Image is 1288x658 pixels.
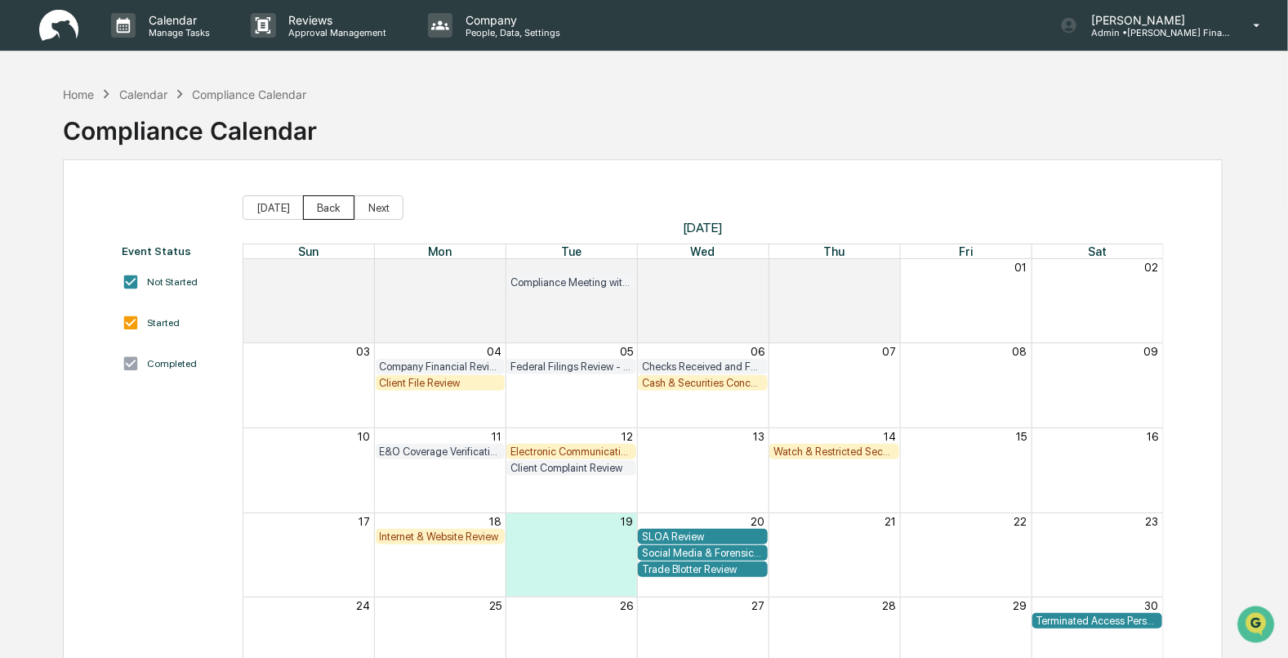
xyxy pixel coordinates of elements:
[10,199,112,229] a: 🖐️Preclearance
[380,445,501,458] div: E&O Coverage Verification
[380,360,501,373] div: Company Financial Review
[882,599,896,612] button: 28
[487,345,501,358] button: 04
[33,206,105,222] span: Preclearance
[148,358,198,369] div: Completed
[642,563,764,575] div: Trade Blotter Review
[428,244,452,258] span: Mon
[135,206,203,222] span: Attestations
[620,345,633,358] button: 05
[276,27,395,38] p: Approval Management
[303,195,354,220] button: Back
[243,195,304,220] button: [DATE]
[122,244,226,257] div: Event Status
[621,515,633,528] button: 19
[642,360,764,373] div: Checks Received and Forwarded Log
[488,261,501,274] button: 28
[1145,599,1159,612] button: 30
[751,599,764,612] button: 27
[1015,261,1027,274] button: 01
[1036,615,1158,627] div: Terminated Access Person Audit
[359,515,371,528] button: 17
[642,530,764,543] div: SLOA Review
[642,377,764,389] div: Cash & Securities Concentration Review
[751,261,764,274] button: 30
[118,208,131,221] div: 🗄️
[620,599,633,612] button: 26
[561,244,582,258] span: Tue
[691,244,715,258] span: Wed
[16,208,29,221] div: 🖐️
[510,462,632,474] div: Client Complaint Review
[358,261,371,274] button: 27
[959,244,973,258] span: Fri
[63,103,317,145] div: Compliance Calendar
[63,87,94,101] div: Home
[1014,515,1027,528] button: 22
[16,34,297,60] p: How can we help?
[354,195,403,220] button: Next
[39,10,78,42] img: logo
[1145,261,1159,274] button: 02
[163,277,198,289] span: Pylon
[773,445,895,458] div: Watch & Restricted Securities List
[510,445,632,458] div: Electronic Communication Review
[1013,345,1027,358] button: 08
[136,27,218,38] p: Manage Tasks
[884,430,896,443] button: 14
[1148,430,1159,443] button: 16
[751,515,764,528] button: 20
[489,515,501,528] button: 18
[1017,430,1027,443] button: 15
[276,13,395,27] p: Reviews
[119,87,167,101] div: Calendar
[56,141,207,154] div: We're available if you need us!
[380,530,501,543] div: Internet & Website Review
[1088,244,1107,258] span: Sat
[380,377,501,389] div: Client File Review
[148,317,180,329] div: Started
[357,599,371,612] button: 24
[1144,345,1159,358] button: 09
[452,13,568,27] p: Company
[510,360,632,373] div: Federal Filings Review - Form N-PX
[192,87,306,101] div: Compliance Calendar
[1078,13,1230,27] p: [PERSON_NAME]
[42,74,270,92] input: Clear
[1236,604,1280,648] iframe: Open customer support
[298,244,319,258] span: Sun
[452,27,568,38] p: People, Data, Settings
[16,125,46,154] img: 1746055101610-c473b297-6a78-478c-a979-82029cc54cd1
[642,547,764,559] div: Social Media & Forensic Testing
[885,261,896,274] button: 31
[619,261,633,274] button: 29
[112,199,209,229] a: 🗄️Attestations
[489,599,501,612] button: 25
[751,345,764,358] button: 06
[357,345,371,358] button: 03
[278,130,297,150] button: Start new chat
[148,276,198,288] div: Not Started
[10,231,109,260] a: 🔎Data Lookup
[753,430,764,443] button: 13
[115,276,198,289] a: Powered byPylon
[1014,599,1027,612] button: 29
[243,220,1164,235] span: [DATE]
[359,430,371,443] button: 10
[1146,515,1159,528] button: 23
[882,345,896,358] button: 07
[16,239,29,252] div: 🔎
[492,430,501,443] button: 11
[622,430,633,443] button: 12
[56,125,268,141] div: Start new chat
[33,237,103,253] span: Data Lookup
[1078,27,1230,38] p: Admin • [PERSON_NAME] Financial
[885,515,896,528] button: 21
[510,276,632,289] div: Compliance Meeting with Management
[824,244,845,258] span: Thu
[136,13,218,27] p: Calendar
